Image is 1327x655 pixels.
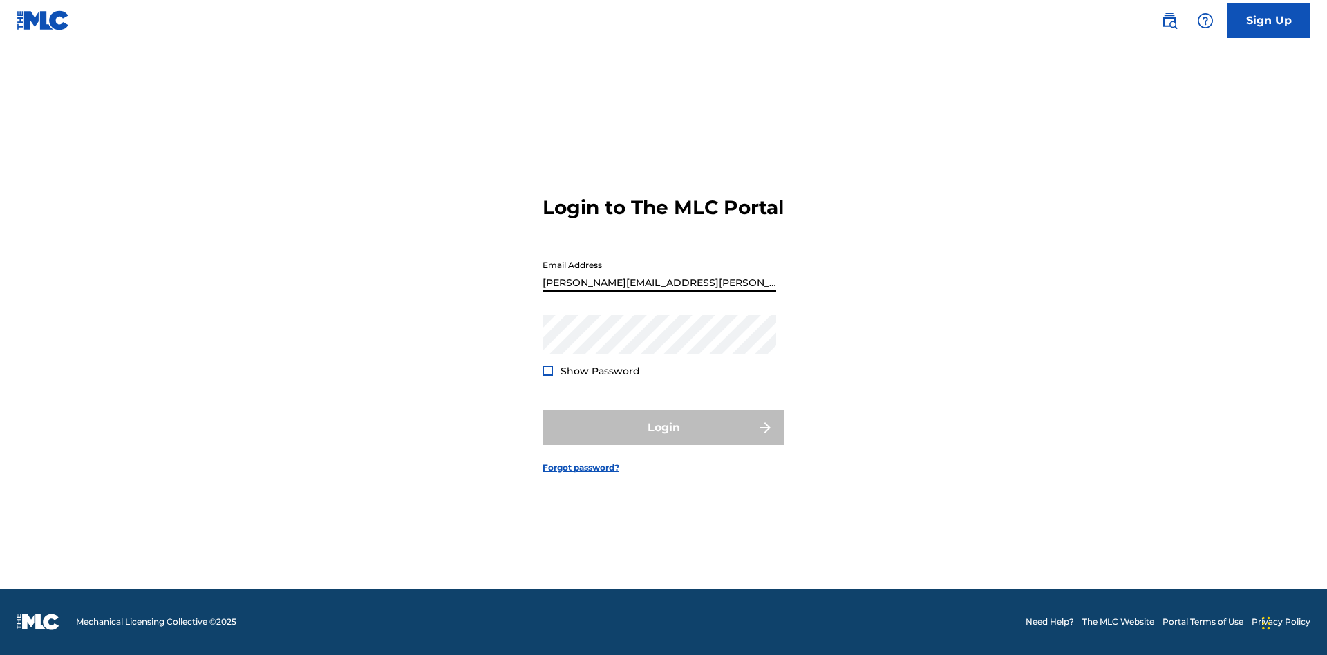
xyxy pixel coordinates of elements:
[1026,616,1074,628] a: Need Help?
[1163,616,1243,628] a: Portal Terms of Use
[543,462,619,474] a: Forgot password?
[1161,12,1178,29] img: search
[17,10,70,30] img: MLC Logo
[76,616,236,628] span: Mechanical Licensing Collective © 2025
[1197,12,1214,29] img: help
[1227,3,1310,38] a: Sign Up
[1262,602,1270,644] div: Drag
[543,196,784,220] h3: Login to The MLC Portal
[1258,589,1327,655] iframe: Chat Widget
[1082,616,1154,628] a: The MLC Website
[561,365,640,377] span: Show Password
[1156,7,1183,35] a: Public Search
[1192,7,1219,35] div: Help
[1252,616,1310,628] a: Privacy Policy
[17,614,59,630] img: logo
